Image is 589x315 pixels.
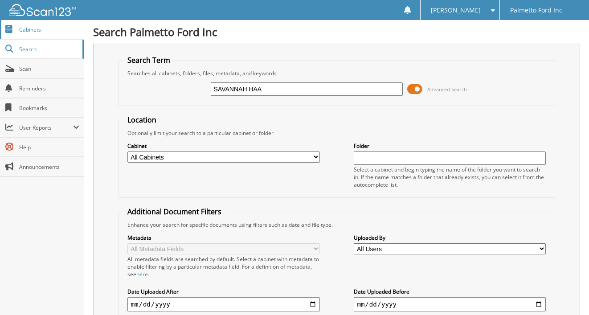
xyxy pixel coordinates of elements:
[354,288,546,295] label: Date Uploaded Before
[123,70,551,77] div: Searches all cabinets, folders, files, metadata, and keywords
[19,163,79,171] span: Announcements
[123,207,226,217] legend: Additional Document Filters
[19,124,73,131] span: User Reports
[136,270,148,278] a: here
[510,8,562,13] span: Palmetto Ford Inc
[19,45,78,53] span: Search
[123,129,551,137] div: Optionally limit your search to a particular cabinet or folder
[127,234,320,241] label: Metadata
[19,26,79,33] span: Cabinets
[427,86,467,93] span: Advanced Search
[123,115,161,125] legend: Location
[19,65,79,73] span: Scan
[93,25,580,39] h1: Search Palmetto Ford Inc
[123,221,551,229] div: Enhance your search for specific documents using filters such as date and file type.
[431,8,481,13] span: [PERSON_NAME]
[127,142,320,150] label: Cabinet
[19,85,79,92] span: Reminders
[9,4,76,16] img: scan123-logo-white.svg
[19,143,79,151] span: Help
[354,166,546,188] div: Select a cabinet and begin typing the name of the folder you want to search in. If the name match...
[127,288,320,295] label: Date Uploaded After
[354,297,546,311] input: end
[127,297,320,311] input: start
[123,55,175,65] legend: Search Term
[354,234,546,241] label: Uploaded By
[354,142,546,150] label: Folder
[127,255,320,278] div: All metadata fields are searched by default. Select a cabinet with metadata to enable filtering b...
[19,104,79,112] span: Bookmarks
